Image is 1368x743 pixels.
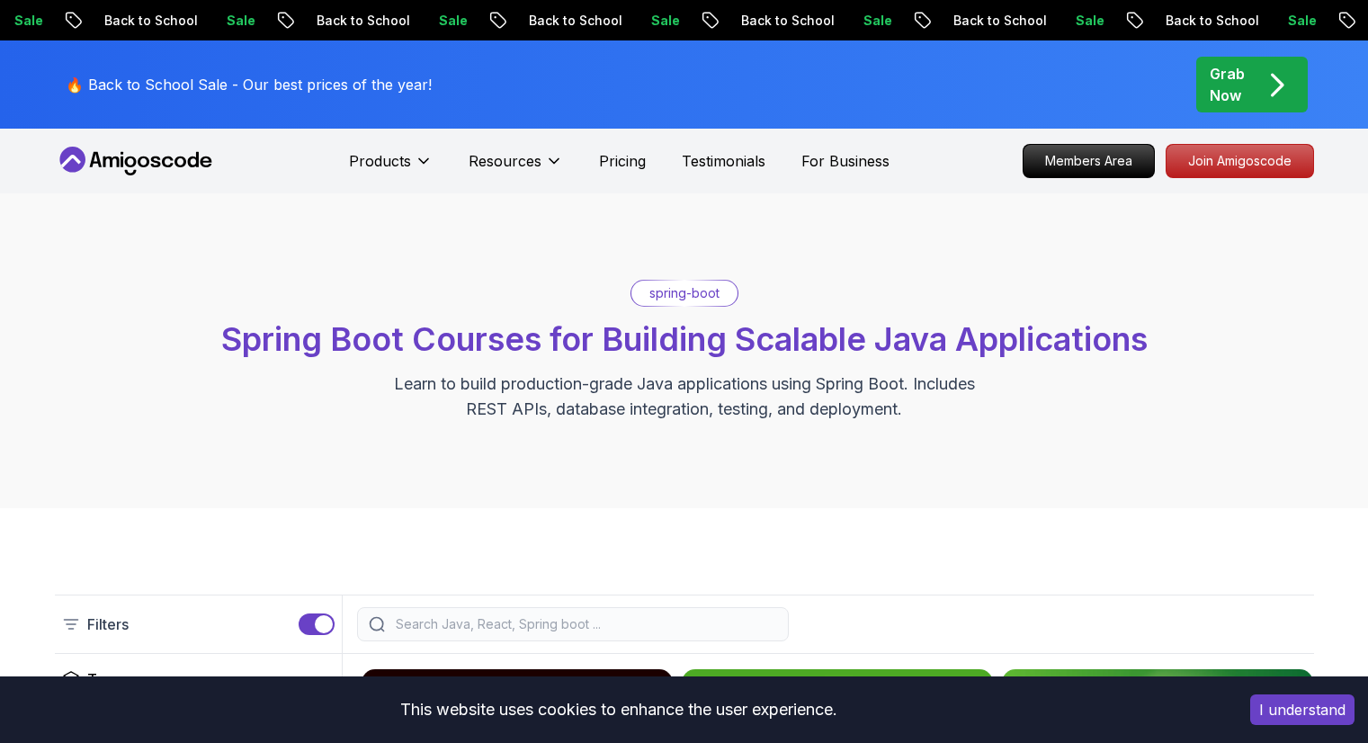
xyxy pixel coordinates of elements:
span: Spring Boot Courses for Building Scalable Java Applications [221,319,1148,359]
p: Sale [181,12,238,30]
p: Sale [605,12,663,30]
p: Filters [87,613,129,635]
a: Testimonials [682,150,765,172]
p: Back to School [271,12,393,30]
p: Sale [818,12,875,30]
button: Accept cookies [1250,694,1355,725]
p: 🔥 Back to School Sale - Our best prices of the year! [66,74,432,95]
p: Back to School [1120,12,1242,30]
h2: Type [87,668,122,690]
a: Join Amigoscode [1166,144,1314,178]
button: Resources [469,150,563,186]
p: Join Amigoscode [1167,145,1313,177]
p: Back to School [483,12,605,30]
p: Members Area [1024,145,1154,177]
p: Grab Now [1210,63,1245,106]
p: Sale [393,12,451,30]
a: For Business [801,150,890,172]
a: Members Area [1023,144,1155,178]
p: Back to School [908,12,1030,30]
p: Sale [1242,12,1300,30]
a: Pricing [599,150,646,172]
p: Learn to build production-grade Java applications using Spring Boot. Includes REST APIs, database... [382,371,987,422]
div: This website uses cookies to enhance the user experience. [13,690,1223,730]
button: Products [349,150,433,186]
p: Resources [469,150,541,172]
p: spring-boot [649,284,720,302]
input: Search Java, React, Spring boot ... [392,615,777,633]
p: Sale [1030,12,1087,30]
p: Products [349,150,411,172]
p: Back to School [58,12,181,30]
p: Back to School [695,12,818,30]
